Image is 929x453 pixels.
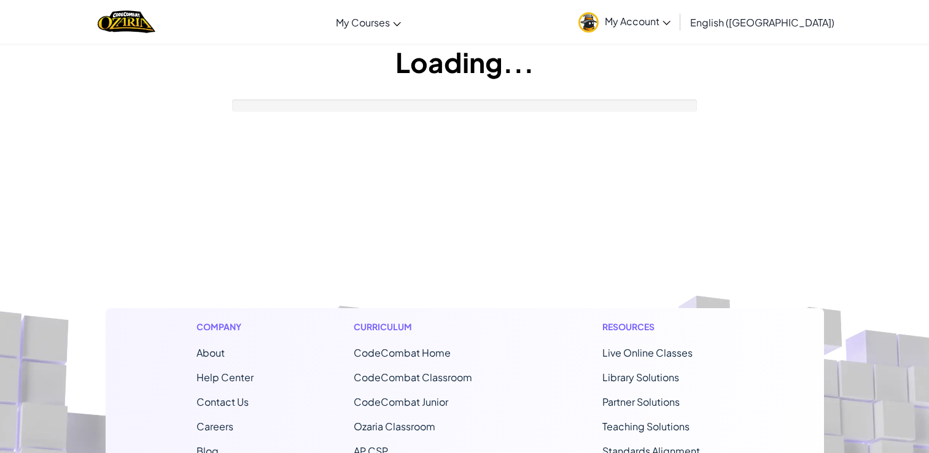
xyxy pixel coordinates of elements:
[98,9,155,34] a: Ozaria by CodeCombat logo
[578,12,599,33] img: avatar
[336,16,390,29] span: My Courses
[690,16,834,29] span: English ([GEOGRAPHIC_DATA])
[684,6,841,39] a: English ([GEOGRAPHIC_DATA])
[196,395,249,408] span: Contact Us
[196,420,233,433] a: Careers
[354,420,435,433] a: Ozaria Classroom
[602,395,680,408] a: Partner Solutions
[605,15,671,28] span: My Account
[330,6,407,39] a: My Courses
[354,346,451,359] span: CodeCombat Home
[602,320,733,333] h1: Resources
[196,371,254,384] a: Help Center
[354,395,448,408] a: CodeCombat Junior
[572,2,677,41] a: My Account
[602,420,690,433] a: Teaching Solutions
[196,320,254,333] h1: Company
[602,371,679,384] a: Library Solutions
[354,320,502,333] h1: Curriculum
[354,371,472,384] a: CodeCombat Classroom
[98,9,155,34] img: Home
[602,346,693,359] a: Live Online Classes
[196,346,225,359] a: About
